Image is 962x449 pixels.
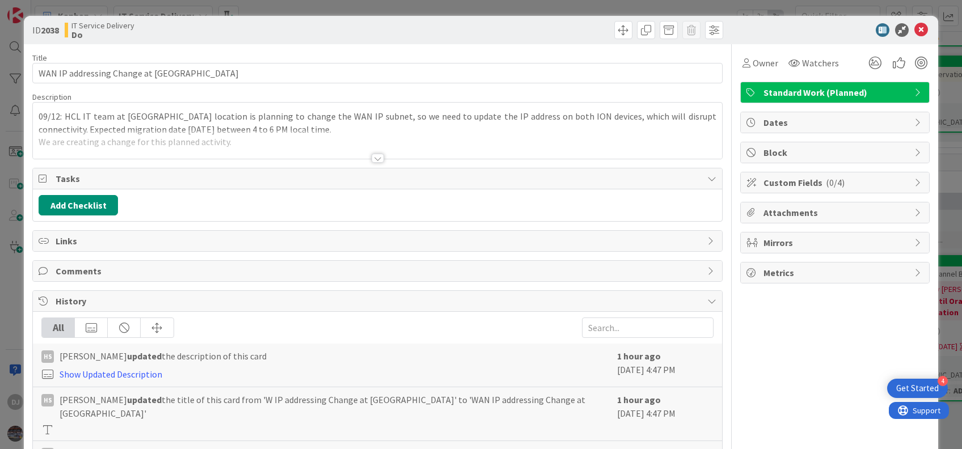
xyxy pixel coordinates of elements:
[71,30,134,39] b: Do
[60,349,267,363] span: [PERSON_NAME] the description of this card
[127,394,162,405] b: updated
[127,350,162,362] b: updated
[41,24,59,36] b: 2038
[887,379,948,398] div: Open Get Started checklist, remaining modules: 4
[41,394,54,406] div: HS
[32,92,71,102] span: Description
[71,21,134,30] span: IT Service Delivery
[763,206,909,219] span: Attachments
[826,177,845,188] span: ( 0/4 )
[753,56,778,70] span: Owner
[41,350,54,363] div: HS
[56,294,701,308] span: History
[763,86,909,99] span: Standard Work (Planned)
[56,234,701,248] span: Links
[24,2,52,15] span: Support
[39,110,716,135] p: 09/12: HCL IT team at [GEOGRAPHIC_DATA] location is planning to change the WAN IP subnet, so we n...
[582,317,714,338] input: Search...
[32,63,722,83] input: type card name here...
[802,56,839,70] span: Watchers
[32,23,59,37] span: ID
[617,350,661,362] b: 1 hour ago
[763,176,909,189] span: Custom Fields
[617,394,661,405] b: 1 hour ago
[763,266,909,279] span: Metrics
[763,146,909,159] span: Block
[56,264,701,278] span: Comments
[896,383,939,394] div: Get Started
[42,318,75,337] div: All
[60,368,162,380] a: Show Updated Description
[763,236,909,249] span: Mirrors
[617,393,714,435] div: [DATE] 4:47 PM
[32,53,47,63] label: Title
[938,376,948,386] div: 4
[56,172,701,185] span: Tasks
[617,349,714,381] div: [DATE] 4:47 PM
[39,195,118,215] button: Add Checklist
[60,393,611,420] span: [PERSON_NAME] the title of this card from 'W IP addressing Change at [GEOGRAPHIC_DATA]' to 'WAN I...
[763,116,909,129] span: Dates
